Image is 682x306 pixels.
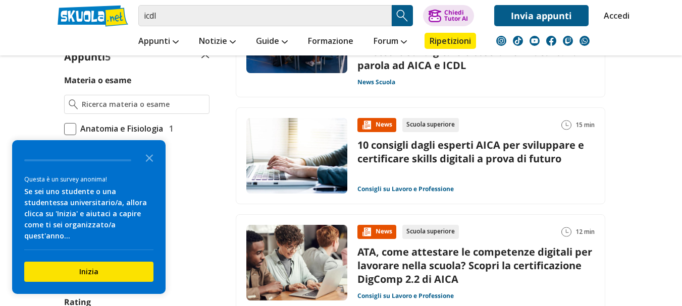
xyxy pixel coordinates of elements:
[423,5,474,26] button: ChiediTutor AI
[305,33,356,51] a: Formazione
[546,36,556,46] img: facebook
[402,225,459,239] div: Scuola superiore
[392,5,413,26] button: Search Button
[575,118,595,132] span: 15 min
[357,185,454,193] a: Consigli su Lavoro e Professione
[371,33,409,51] a: Forum
[357,245,592,286] a: ATA, come attestare le competenze digitali per lavorare nella scuola? Scopri la certificazione Di...
[253,33,290,51] a: Guide
[76,122,163,135] span: Anatomia e Fisiologia
[246,225,347,300] img: Immagine news
[494,5,589,26] a: Invia appunti
[24,174,153,184] div: Questa è un survey anonima!
[201,54,209,58] img: Apri e chiudi sezione
[165,122,174,135] span: 1
[361,227,372,237] img: News contenuto
[561,227,571,237] img: Tempo lettura
[357,225,396,239] div: News
[575,225,595,239] span: 12 min
[444,10,468,22] div: Chiedi Tutor AI
[561,120,571,130] img: Tempo lettura
[357,292,454,300] a: Consigli su Lavoro e Professione
[12,140,166,294] div: Survey
[604,5,625,26] a: Accedi
[513,36,523,46] img: tiktok
[69,99,78,109] img: Ricerca materia o esame
[357,118,396,132] div: News
[24,186,153,241] div: Se sei uno studente o una studentessa universitario/a, allora clicca su 'Inizia' e aiutaci a capi...
[139,147,160,167] button: Close the survey
[580,36,590,46] img: WhatsApp
[82,99,204,109] input: Ricerca materia o esame
[24,262,153,282] button: Inizia
[530,36,540,46] img: youtube
[196,33,238,51] a: Notizie
[246,118,347,194] img: Immagine news
[64,75,131,86] label: Materia o esame
[563,36,573,46] img: twitch
[105,50,111,64] span: 5
[425,33,476,49] a: Ripetizioni
[136,33,181,51] a: Appunti
[361,120,372,130] img: News contenuto
[138,5,392,26] input: Cerca appunti, riassunti o versioni
[402,118,459,132] div: Scuola superiore
[357,138,584,165] a: 10 consigli dagli esperti AICA per sviluppare e certificare skills digitali a prova di futuro
[496,36,506,46] img: instagram
[64,50,111,64] label: Appunti
[357,78,395,86] a: News Scuola
[395,8,410,23] img: Cerca appunti, riassunti o versioni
